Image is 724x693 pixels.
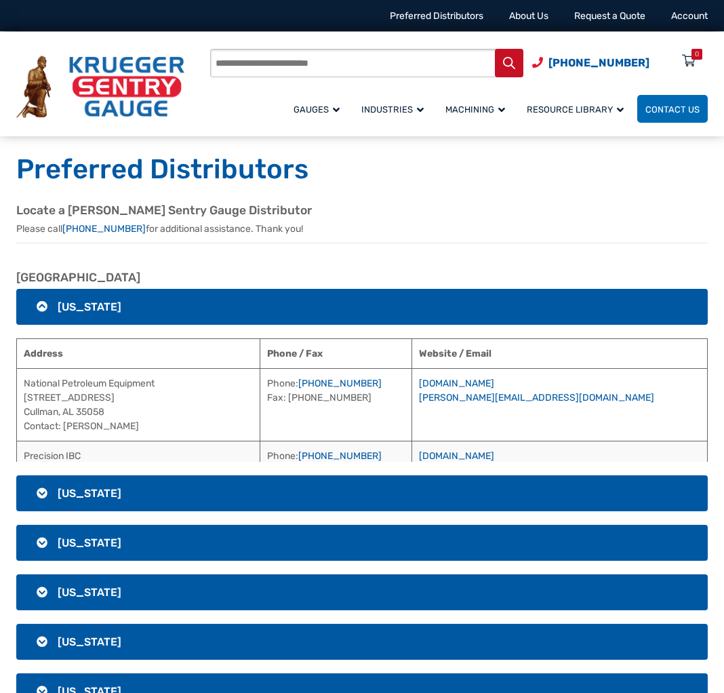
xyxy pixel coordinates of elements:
[62,223,146,235] a: [PHONE_NUMBER]
[519,93,637,125] a: Resource Library
[353,93,437,125] a: Industries
[17,368,260,441] td: National Petroleum Equipment [STREET_ADDRESS] Cullman, AL 35058 Contact: [PERSON_NAME]
[298,450,382,462] a: [PHONE_NUMBER]
[58,487,121,500] span: [US_STATE]
[445,104,505,115] span: Machining
[58,586,121,599] span: [US_STATE]
[419,378,494,389] a: [DOMAIN_NAME]
[16,153,708,186] h1: Preferred Distributors
[260,368,412,441] td: Phone: Fax: [PHONE_NUMBER]
[16,222,708,236] p: Please call for additional assistance. Thank you!
[695,49,699,60] div: 0
[58,536,121,549] span: [US_STATE]
[412,338,708,368] th: Website / Email
[671,10,708,22] a: Account
[17,441,260,513] td: Precision IBC [STREET_ADDRESS][PERSON_NAME] Fairhope, AL 36532 Contact: [PERSON_NAME]
[58,300,121,313] span: [US_STATE]
[260,338,412,368] th: Phone / Fax
[574,10,645,22] a: Request a Quote
[548,56,649,69] span: [PHONE_NUMBER]
[527,104,624,115] span: Resource Library
[390,10,483,22] a: Preferred Distributors
[419,450,494,462] a: [DOMAIN_NAME]
[260,441,412,513] td: Phone: Fax: [PHONE_NUMBER]
[16,56,184,118] img: Krueger Sentry Gauge
[17,338,260,368] th: Address
[294,104,340,115] span: Gauges
[509,10,548,22] a: About Us
[532,54,649,71] a: Phone Number (920) 434-8860
[645,104,700,115] span: Contact Us
[16,203,708,218] h2: Locate a [PERSON_NAME] Sentry Gauge Distributor
[437,93,519,125] a: Machining
[16,271,708,285] h2: [GEOGRAPHIC_DATA]
[58,635,121,648] span: [US_STATE]
[298,378,382,389] a: [PHONE_NUMBER]
[285,93,353,125] a: Gauges
[361,104,424,115] span: Industries
[419,392,654,403] a: [PERSON_NAME][EMAIL_ADDRESS][DOMAIN_NAME]
[637,95,708,123] a: Contact Us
